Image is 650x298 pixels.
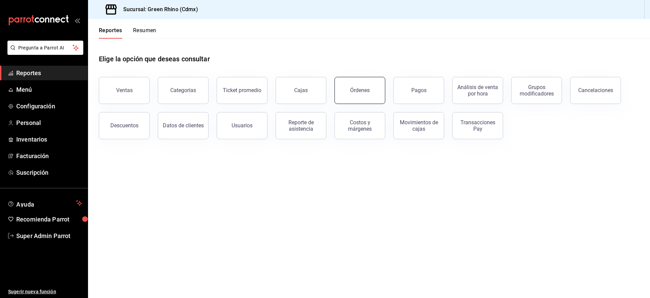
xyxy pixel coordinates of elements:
[223,87,261,93] div: Ticket promedio
[99,77,150,104] button: Ventas
[163,122,204,129] div: Datos de clientes
[8,288,82,295] span: Sugerir nueva función
[339,119,381,132] div: Costos y márgenes
[334,77,385,104] button: Órdenes
[74,18,80,23] button: open_drawer_menu
[99,54,210,64] h1: Elige la opción que deseas consultar
[16,135,82,144] span: Inventarios
[217,77,267,104] button: Ticket promedio
[99,27,122,39] button: Reportes
[411,87,427,93] div: Pagos
[16,231,82,240] span: Super Admin Parrot
[516,84,558,97] div: Grupos modificadores
[334,112,385,139] button: Costos y márgenes
[452,77,503,104] button: Análisis de venta por hora
[16,168,82,177] span: Suscripción
[16,118,82,127] span: Personal
[217,112,267,139] button: Usuarios
[7,41,83,55] button: Pregunta a Parrot AI
[133,27,156,39] button: Resumen
[350,87,370,93] div: Órdenes
[511,77,562,104] button: Grupos modificadores
[16,102,82,111] span: Configuración
[16,68,82,78] span: Reportes
[110,122,138,129] div: Descuentos
[232,122,253,129] div: Usuarios
[170,87,196,93] div: Categorías
[280,119,322,132] div: Reporte de asistencia
[452,112,503,139] button: Transacciones Pay
[158,112,209,139] button: Datos de clientes
[393,112,444,139] button: Movimientos de cajas
[158,77,209,104] button: Categorías
[16,199,73,207] span: Ayuda
[276,77,326,104] button: Cajas
[118,5,198,14] h3: Sucursal: Green Rhino (Cdmx)
[578,87,613,93] div: Cancelaciones
[457,119,499,132] div: Transacciones Pay
[570,77,621,104] button: Cancelaciones
[16,215,82,224] span: Recomienda Parrot
[116,87,133,93] div: Ventas
[276,112,326,139] button: Reporte de asistencia
[16,85,82,94] span: Menú
[99,27,156,39] div: navigation tabs
[393,77,444,104] button: Pagos
[398,119,440,132] div: Movimientos de cajas
[99,112,150,139] button: Descuentos
[18,44,73,51] span: Pregunta a Parrot AI
[5,49,83,56] a: Pregunta a Parrot AI
[16,151,82,161] span: Facturación
[294,87,308,93] div: Cajas
[457,84,499,97] div: Análisis de venta por hora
